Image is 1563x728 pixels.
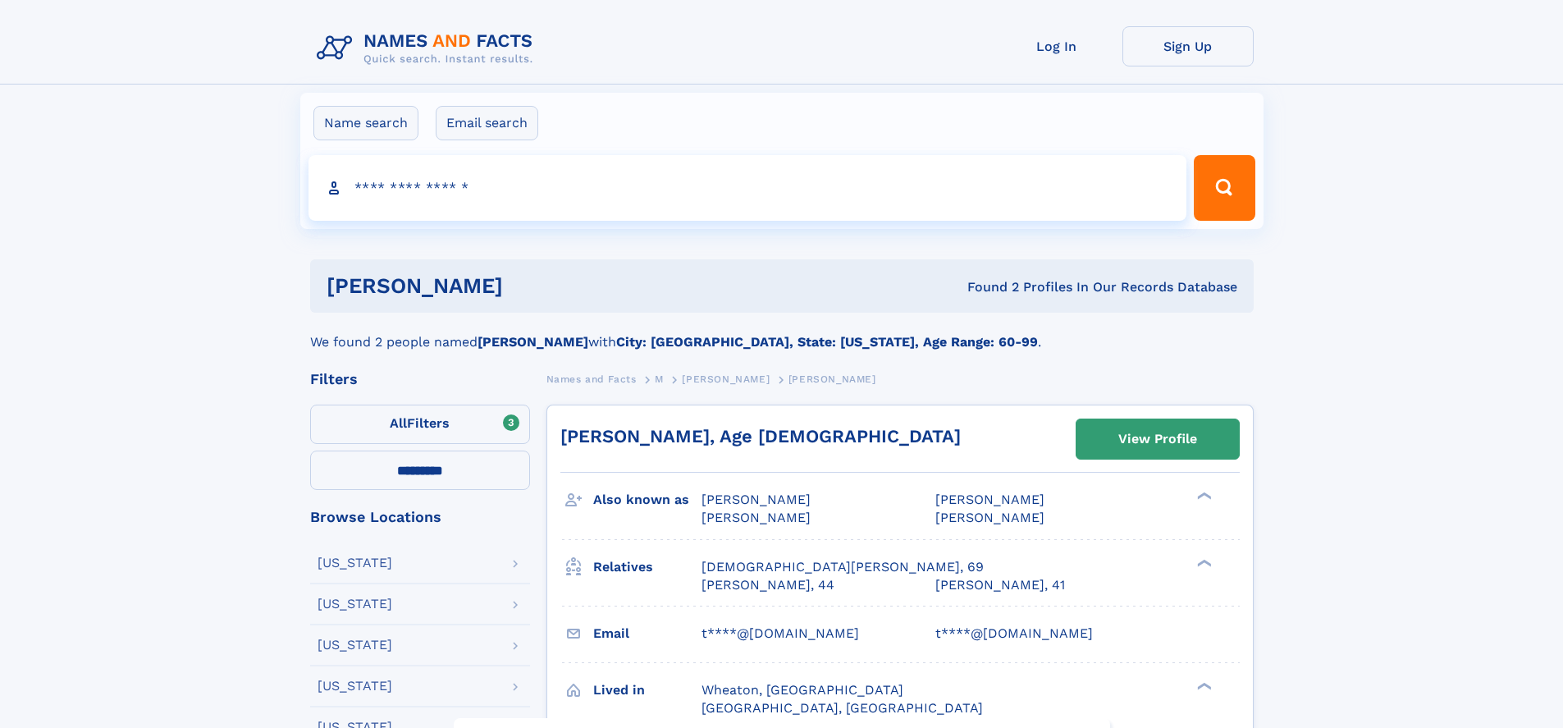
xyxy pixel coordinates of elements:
[616,334,1038,350] b: City: [GEOGRAPHIC_DATA], State: [US_STATE], Age Range: 60-99
[1194,155,1255,221] button: Search Button
[310,405,530,444] label: Filters
[935,492,1044,507] span: [PERSON_NAME]
[310,313,1254,352] div: We found 2 people named with .
[1193,680,1213,691] div: ❯
[702,492,811,507] span: [PERSON_NAME]
[310,510,530,524] div: Browse Locations
[436,106,538,140] label: Email search
[593,620,702,648] h3: Email
[318,639,392,652] div: [US_STATE]
[560,426,961,446] a: [PERSON_NAME], Age [DEMOGRAPHIC_DATA]
[1076,419,1239,459] a: View Profile
[318,556,392,570] div: [US_STATE]
[593,486,702,514] h3: Also known as
[682,369,770,389] a: [PERSON_NAME]
[702,510,811,525] span: [PERSON_NAME]
[593,553,702,581] h3: Relatives
[1193,491,1213,501] div: ❯
[702,700,983,716] span: [GEOGRAPHIC_DATA], [GEOGRAPHIC_DATA]
[390,415,407,431] span: All
[682,373,770,385] span: [PERSON_NAME]
[1122,26,1254,66] a: Sign Up
[935,510,1044,525] span: [PERSON_NAME]
[702,682,903,698] span: Wheaton, [GEOGRAPHIC_DATA]
[702,558,984,576] a: [DEMOGRAPHIC_DATA][PERSON_NAME], 69
[327,276,735,296] h1: [PERSON_NAME]
[318,598,392,611] div: [US_STATE]
[788,373,876,385] span: [PERSON_NAME]
[1193,557,1213,568] div: ❯
[478,334,588,350] b: [PERSON_NAME]
[655,373,664,385] span: M
[593,676,702,704] h3: Lived in
[310,372,530,387] div: Filters
[308,155,1187,221] input: search input
[991,26,1122,66] a: Log In
[1118,420,1197,458] div: View Profile
[935,576,1065,594] a: [PERSON_NAME], 41
[735,278,1237,296] div: Found 2 Profiles In Our Records Database
[318,680,392,693] div: [US_STATE]
[310,26,546,71] img: Logo Names and Facts
[655,369,664,389] a: M
[546,369,637,389] a: Names and Facts
[702,576,834,594] a: [PERSON_NAME], 44
[313,106,418,140] label: Name search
